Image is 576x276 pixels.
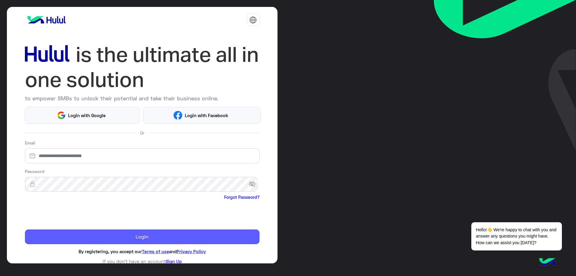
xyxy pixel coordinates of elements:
img: Facebook [173,111,182,120]
h6: If you don’t have an account [25,259,259,264]
img: Google [57,111,66,120]
label: Email [25,140,35,146]
span: Login with Google [66,112,108,119]
iframe: reCAPTCHA [25,202,116,225]
label: Password [25,168,44,174]
a: Terms of use [142,249,169,254]
span: By registering, you accept our [79,249,142,254]
button: Login with Facebook [143,107,260,123]
img: hulul-logo.png [537,252,558,273]
span: Hello!👋 We're happy to chat with you and answer any questions you might have. How can we assist y... [471,222,562,250]
img: logo [25,14,68,26]
span: visibility_off [249,179,259,190]
span: Login with Facebook [182,112,230,119]
button: Login with Google [25,107,140,123]
a: Sign Up [166,259,182,264]
a: Forgot Password? [224,194,259,200]
span: and [169,249,177,254]
a: Privacy Policy [177,249,206,254]
img: lock [25,181,40,187]
button: Login [25,229,259,244]
img: email [25,153,40,159]
span: Or [140,130,144,136]
img: hululLoginTitle_EN.svg [25,42,259,92]
img: tab [249,16,257,24]
p: to empower SMBs to unlock their potential and take their business online. [25,94,259,102]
